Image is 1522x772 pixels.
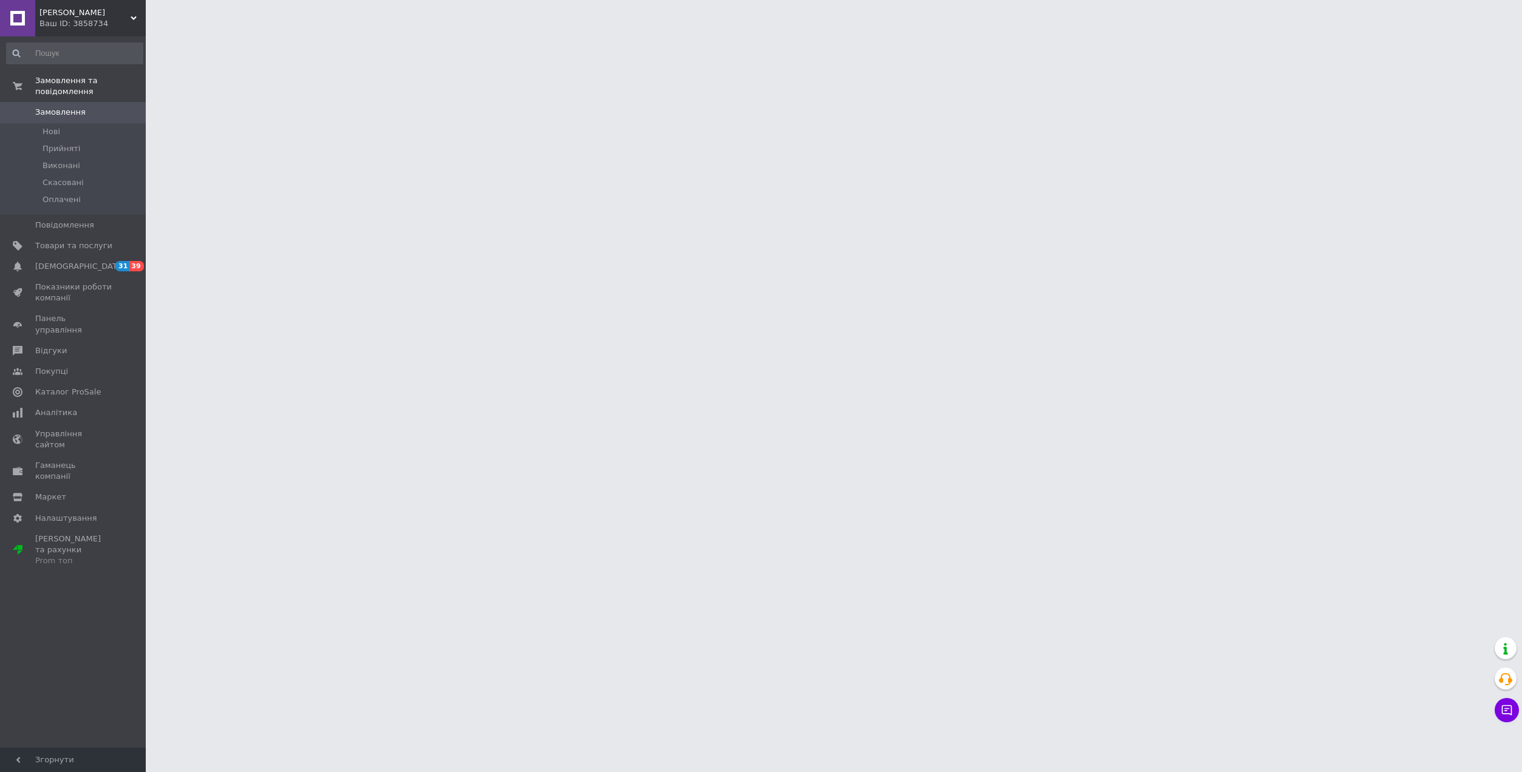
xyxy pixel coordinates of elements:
span: Відгуки [35,345,67,356]
div: Prom топ [35,555,112,566]
span: Управління сайтом [35,428,112,450]
span: Покупці [35,366,68,377]
span: Аквалюкс [39,7,131,18]
span: Гаманець компанії [35,460,112,482]
span: Товари та послуги [35,240,112,251]
span: 39 [129,261,143,271]
span: 31 [115,261,129,271]
span: Налаштування [35,513,97,524]
span: Прийняті [43,143,80,154]
span: Повідомлення [35,220,94,231]
span: [PERSON_NAME] та рахунки [35,533,112,567]
span: [DEMOGRAPHIC_DATA] [35,261,125,272]
span: Замовлення та повідомлення [35,75,146,97]
input: Пошук [6,42,143,64]
button: Чат з покупцем [1495,698,1519,722]
span: Нові [43,126,60,137]
span: Маркет [35,492,66,503]
span: Виконані [43,160,80,171]
span: Оплачені [43,194,81,205]
div: Ваш ID: 3858734 [39,18,146,29]
span: Замовлення [35,107,86,118]
span: Панель управління [35,313,112,335]
span: Каталог ProSale [35,387,101,398]
span: Скасовані [43,177,84,188]
span: Показники роботи компанії [35,282,112,303]
span: Аналітика [35,407,77,418]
